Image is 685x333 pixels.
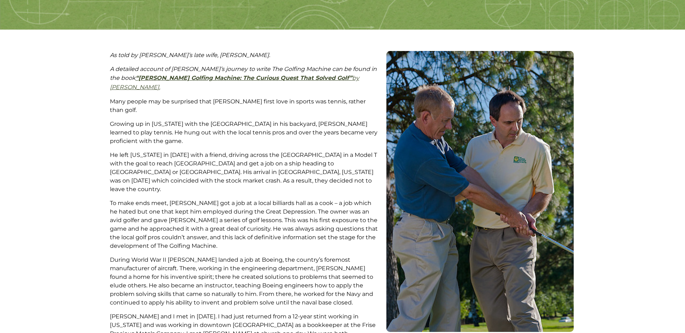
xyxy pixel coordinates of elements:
[136,75,352,81] strong: “[PERSON_NAME] Golfing Machine: The Curious Quest That Solved Golf”
[110,75,359,91] a: “[PERSON_NAME] Golfing Machine: The Curious Quest That Solved Golf”by [PERSON_NAME].
[110,151,379,194] p: He left [US_STATE] in [DATE] with a friend, driving across the [GEOGRAPHIC_DATA] in a Model T wit...
[110,97,379,114] p: Many people may be surprised that [PERSON_NAME] first love in sports was tennis, rather than golf.
[110,199,379,250] p: To make ends meet, [PERSON_NAME] got a job at a local billiards hall as a cook – a job which he h...
[110,52,270,58] em: As told by [PERSON_NAME]’s late wife, [PERSON_NAME].
[110,256,379,307] p: During World War II [PERSON_NAME] landed a job at Boeing, the country’s foremost manufacturer of ...
[110,66,377,91] em: A detailed account of [PERSON_NAME]’s journey to write The Golfing Machine can be found in the book
[110,120,379,145] p: Growing up in [US_STATE] with the [GEOGRAPHIC_DATA] in his backyard, [PERSON_NAME] learned to pla...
